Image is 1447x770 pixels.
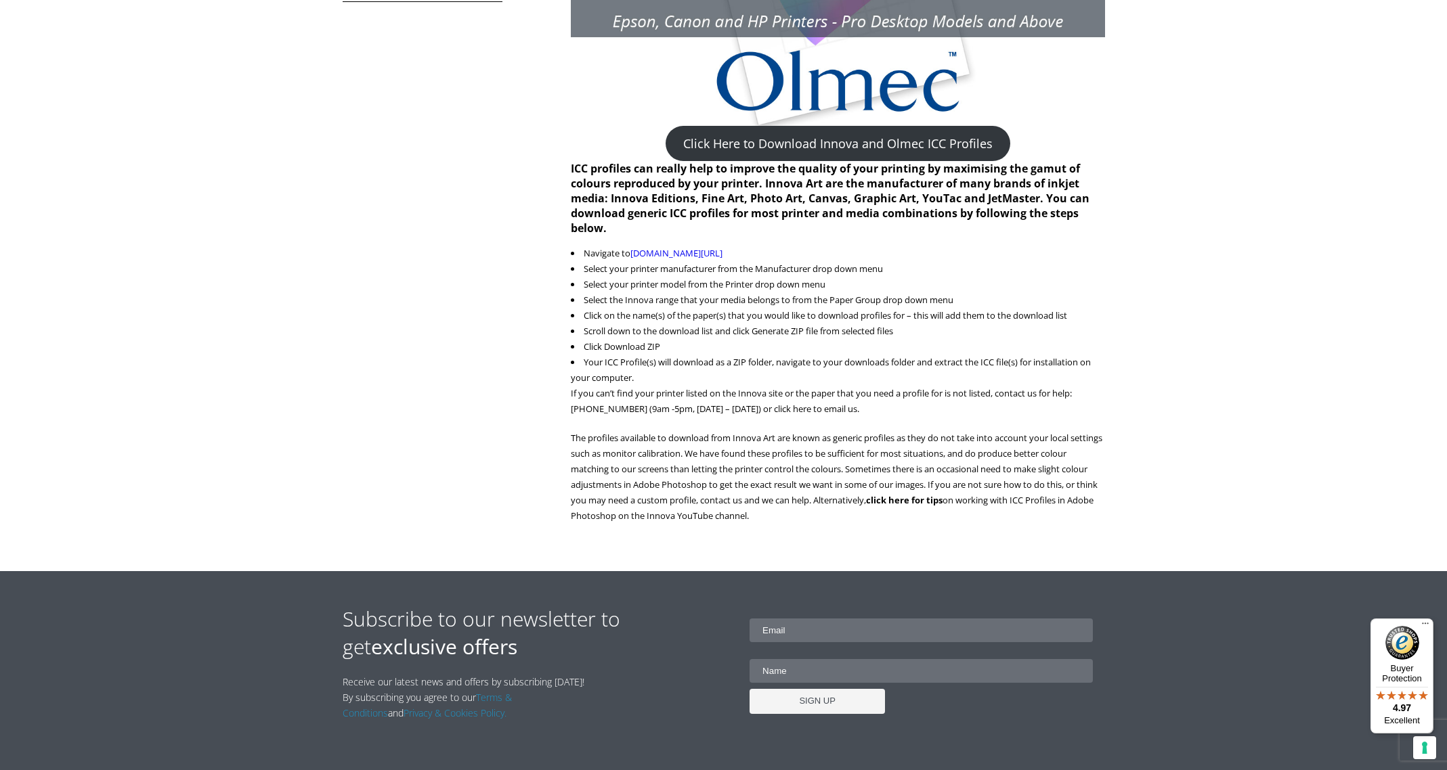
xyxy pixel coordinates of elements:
a: Click Here to Download Innova and Olmec ICC Profiles [666,126,1010,161]
h2: Subscribe to our newsletter to get [343,605,724,660]
p: Buyer Protection [1370,663,1433,683]
p: Receive our latest news and offers by subscribing [DATE]! By subscribing you agree to our and [343,674,592,721]
a: click here for tips [866,494,943,506]
li: Click on the name(s) of the paper(s) that you would like to download profiles for – this will add... [571,308,1104,323]
input: SIGN UP [750,689,885,714]
li: Select your printer model from the Printer drop down menu [571,277,1104,292]
button: Your consent preferences for tracking technologies [1413,736,1436,759]
li: Select your printer manufacturer from the Manufacturer drop down menu [571,261,1104,277]
li: Click Download ZIP [571,339,1104,355]
input: Name [750,659,1093,683]
li: Navigate to [571,246,1104,261]
button: Menu [1417,618,1433,635]
h2: ICC profiles can really help to improve the quality of your printing by maximising the gamut of c... [571,161,1104,235]
li: Your ICC Profile(s) will download as a ZIP folder, navigate to your downloads folder and extract ... [571,355,1104,386]
img: Trusted Shops Trustmark [1385,626,1419,660]
p: Excellent [1370,715,1433,726]
span: 4.97 [1393,702,1411,713]
a: Terms & Conditions [343,691,512,719]
a: [DOMAIN_NAME][URL] [630,247,722,259]
p: The profiles available to download from Innova Art are known as generic profiles as they do not t... [571,430,1104,524]
button: Trusted Shops TrustmarkBuyer Protection4.97Excellent [1370,618,1433,733]
strong: exclusive offers [371,633,517,660]
li: Scroll down to the download list and click Generate ZIP file from selected files [571,323,1104,339]
a: Privacy & Cookies Policy. [404,706,506,719]
li: Select the Innova range that your media belongs to from the Paper Group drop down menu [571,292,1104,308]
input: Email [750,618,1093,642]
p: If you can’t find your printer listed on the Innova site or the paper that you need a profile for... [571,386,1104,417]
